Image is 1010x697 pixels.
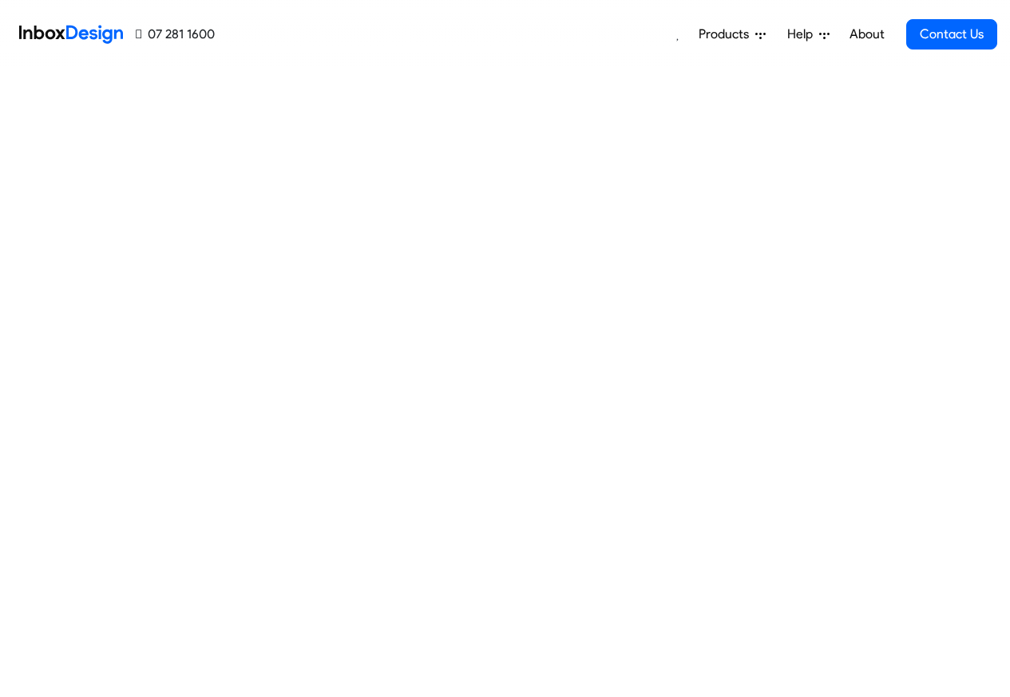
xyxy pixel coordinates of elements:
a: About [845,18,889,50]
span: Help [787,25,819,44]
a: Help [781,18,836,50]
a: 07 281 1600 [136,25,215,44]
a: Contact Us [906,19,997,50]
span: Products [699,25,755,44]
a: Products [692,18,772,50]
